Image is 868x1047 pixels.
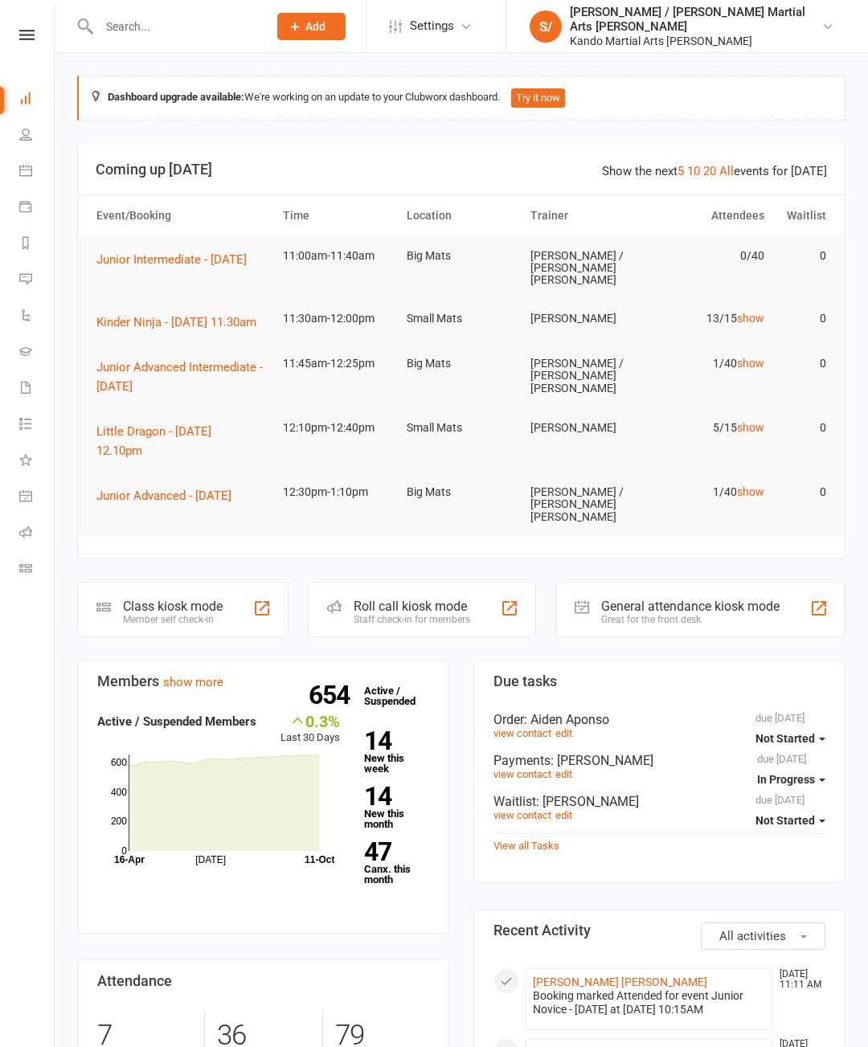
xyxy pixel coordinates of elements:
span: Junior Intermediate - [DATE] [96,252,247,267]
td: 0 [772,237,833,275]
h3: Attendance [97,973,429,989]
a: show more [163,675,223,689]
a: 10 [687,164,700,178]
td: 12:10pm-12:40pm [276,409,399,447]
div: S/ [530,10,562,43]
div: Great for the front desk [601,614,780,625]
td: 1/40 [647,473,771,511]
td: 0 [772,345,833,382]
td: Big Mats [399,473,523,511]
h3: Members [97,673,429,689]
a: All [719,164,734,178]
span: Not Started [755,814,815,827]
span: Kinder Ninja - [DATE] 11.30am [96,315,256,329]
a: 14New this week [364,729,429,774]
button: All activities [701,922,825,950]
button: Try it now [511,88,565,108]
td: [PERSON_NAME] / [PERSON_NAME] [PERSON_NAME] [523,345,647,407]
td: [PERSON_NAME] / [PERSON_NAME] [PERSON_NAME] [523,473,647,536]
a: view contact [493,809,551,821]
span: All activities [719,929,786,943]
span: Junior Advanced - [DATE] [96,489,231,503]
td: Big Mats [399,237,523,275]
span: In Progress [757,773,815,786]
button: Junior Advanced Intermediate - [DATE] [96,358,268,396]
button: Little Dragon - [DATE] 12.10pm [96,422,268,460]
a: 654Active / Suspended [356,673,427,718]
td: Small Mats [399,300,523,337]
span: Add [305,20,325,33]
div: General attendance kiosk mode [601,599,780,614]
span: : [PERSON_NAME] [536,794,639,809]
th: Location [399,195,523,236]
a: edit [555,768,572,780]
h3: Coming up [DATE] [96,162,827,178]
td: 13/15 [647,300,771,337]
h3: Recent Activity [493,922,825,939]
td: Big Mats [399,345,523,382]
a: Dashboard [19,82,55,118]
th: Waitlist [772,195,833,236]
a: View all Tasks [493,840,559,852]
th: Time [276,195,399,236]
th: Event/Booking [89,195,276,236]
a: show [737,312,764,325]
th: Trainer [523,195,647,236]
button: Not Started [755,806,825,835]
a: What's New [19,444,55,480]
a: edit [555,727,572,739]
strong: 654 [309,683,356,707]
td: [PERSON_NAME] [523,409,647,447]
div: Class kiosk mode [123,599,223,614]
div: Roll call kiosk mode [354,599,470,614]
strong: Dashboard upgrade available: [108,91,244,103]
strong: 14 [364,729,423,753]
span: : [PERSON_NAME] [551,753,653,768]
h3: Due tasks [493,673,825,689]
td: 11:30am-12:00pm [276,300,399,337]
td: [PERSON_NAME] / [PERSON_NAME] [PERSON_NAME] [523,237,647,300]
span: Settings [410,8,454,44]
td: [PERSON_NAME] [523,300,647,337]
td: 0/40 [647,237,771,275]
div: Last 30 Days [280,712,340,746]
a: Calendar [19,154,55,190]
a: 20 [703,164,716,178]
td: 11:00am-11:40am [276,237,399,275]
td: 0 [772,409,833,447]
div: Booking marked Attended for event Junior Novice - [DATE] at [DATE] 10:15AM [533,989,765,1016]
span: : Aiden Aponso [524,712,609,727]
button: Not Started [755,724,825,753]
td: Small Mats [399,409,523,447]
a: Payments [19,190,55,227]
span: Not Started [755,732,815,745]
div: Show the next events for [DATE] [602,162,827,181]
button: Kinder Ninja - [DATE] 11.30am [96,313,268,332]
div: [PERSON_NAME] / [PERSON_NAME] Martial Arts [PERSON_NAME] [570,5,821,34]
a: view contact [493,768,551,780]
a: 14New this month [364,784,429,829]
td: 5/15 [647,409,771,447]
input: Search... [94,15,256,38]
a: 47Canx. this month [364,840,429,885]
button: Junior Intermediate - [DATE] [96,250,258,269]
button: In Progress [757,765,825,794]
a: show [737,485,764,498]
a: show [737,421,764,434]
button: Junior Advanced - [DATE] [96,486,243,505]
td: 11:45am-12:25pm [276,345,399,382]
div: We're working on an update to your Clubworx dashboard. [77,76,845,121]
div: Waitlist [493,794,825,809]
time: [DATE] 11:11 AM [772,969,825,990]
td: 0 [772,300,833,337]
td: 1/40 [647,345,771,382]
div: Member self check-in [123,614,223,625]
td: 12:30pm-1:10pm [276,473,399,511]
a: 5 [678,164,684,178]
button: Add [277,13,346,40]
th: Attendees [647,195,771,236]
a: People [19,118,55,154]
div: Payments [493,753,825,768]
a: edit [555,809,572,821]
a: General attendance kiosk mode [19,480,55,516]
